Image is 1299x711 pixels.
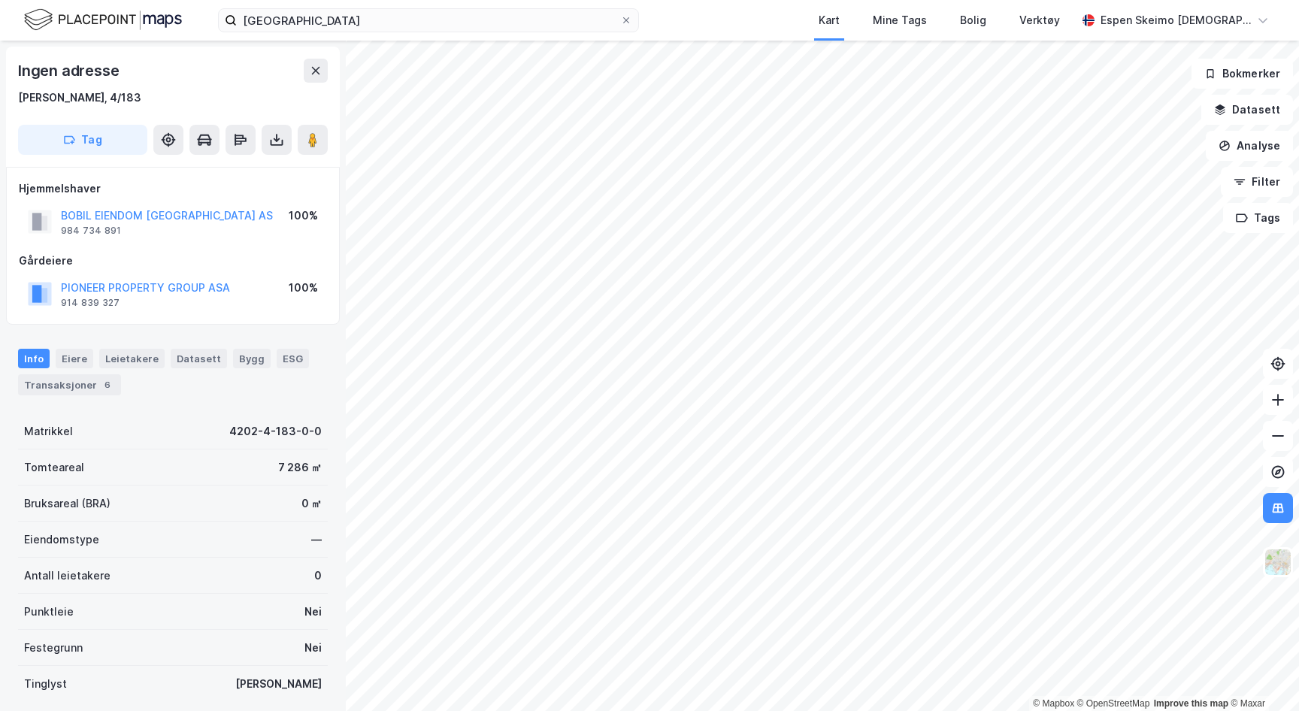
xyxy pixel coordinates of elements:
div: Hjemmelshaver [19,180,327,198]
div: Kart [819,11,840,29]
div: [PERSON_NAME] [235,675,322,693]
div: 4202-4-183-0-0 [229,422,322,440]
div: Datasett [171,349,227,368]
div: Punktleie [24,603,74,621]
div: Gårdeiere [19,252,327,270]
div: Leietakere [99,349,165,368]
button: Tags [1223,203,1293,233]
div: Verktøy [1019,11,1060,29]
div: [PERSON_NAME], 4/183 [18,89,141,107]
div: Nei [304,603,322,621]
div: ESG [277,349,309,368]
div: 984 734 891 [61,225,121,237]
div: — [311,531,322,549]
img: Z [1264,548,1292,576]
div: Ingen adresse [18,59,122,83]
a: OpenStreetMap [1077,698,1150,709]
div: Info [18,349,50,368]
iframe: Chat Widget [1224,639,1299,711]
button: Analyse [1206,131,1293,161]
img: logo.f888ab2527a4732fd821a326f86c7f29.svg [24,7,182,33]
button: Filter [1221,167,1293,197]
div: Antall leietakere [24,567,111,585]
div: 7 286 ㎡ [278,458,322,477]
div: Espen Skeimo [DEMOGRAPHIC_DATA] [1101,11,1251,29]
a: Improve this map [1154,698,1228,709]
div: Bygg [233,349,271,368]
button: Bokmerker [1192,59,1293,89]
div: Tinglyst [24,675,67,693]
div: Mine Tags [873,11,927,29]
input: Søk på adresse, matrikkel, gårdeiere, leietakere eller personer [237,9,620,32]
div: Transaksjoner [18,374,121,395]
div: Nei [304,639,322,657]
button: Datasett [1201,95,1293,125]
a: Mapbox [1033,698,1074,709]
button: Tag [18,125,147,155]
div: Tomteareal [24,458,84,477]
div: Festegrunn [24,639,83,657]
div: 100% [289,279,318,297]
div: Eiendomstype [24,531,99,549]
div: Eiere [56,349,93,368]
div: Matrikkel [24,422,73,440]
div: 914 839 327 [61,297,120,309]
div: Bolig [960,11,986,29]
div: Kontrollprogram for chat [1224,639,1299,711]
div: 100% [289,207,318,225]
div: 0 ㎡ [301,495,322,513]
div: 6 [100,377,115,392]
div: Bruksareal (BRA) [24,495,111,513]
div: 0 [314,567,322,585]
